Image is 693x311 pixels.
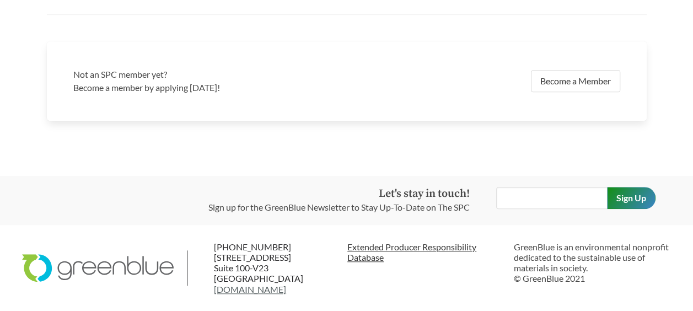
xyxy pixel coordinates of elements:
[379,187,470,201] strong: Let's stay in touch!
[208,201,470,214] p: Sign up for the GreenBlue Newsletter to Stay Up-To-Date on The SPC
[531,70,620,92] a: Become a Member
[73,68,340,81] h3: Not an SPC member yet?
[214,242,347,294] p: [PHONE_NUMBER] [STREET_ADDRESS] Suite 100-V23 [GEOGRAPHIC_DATA]
[214,284,286,294] a: [DOMAIN_NAME]
[514,242,671,284] p: GreenBlue is an environmental nonprofit dedicated to the sustainable use of materials in society....
[347,242,505,262] a: Extended Producer ResponsibilityDatabase
[607,187,656,209] input: Sign Up
[73,81,340,94] p: Become a member by applying [DATE]!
